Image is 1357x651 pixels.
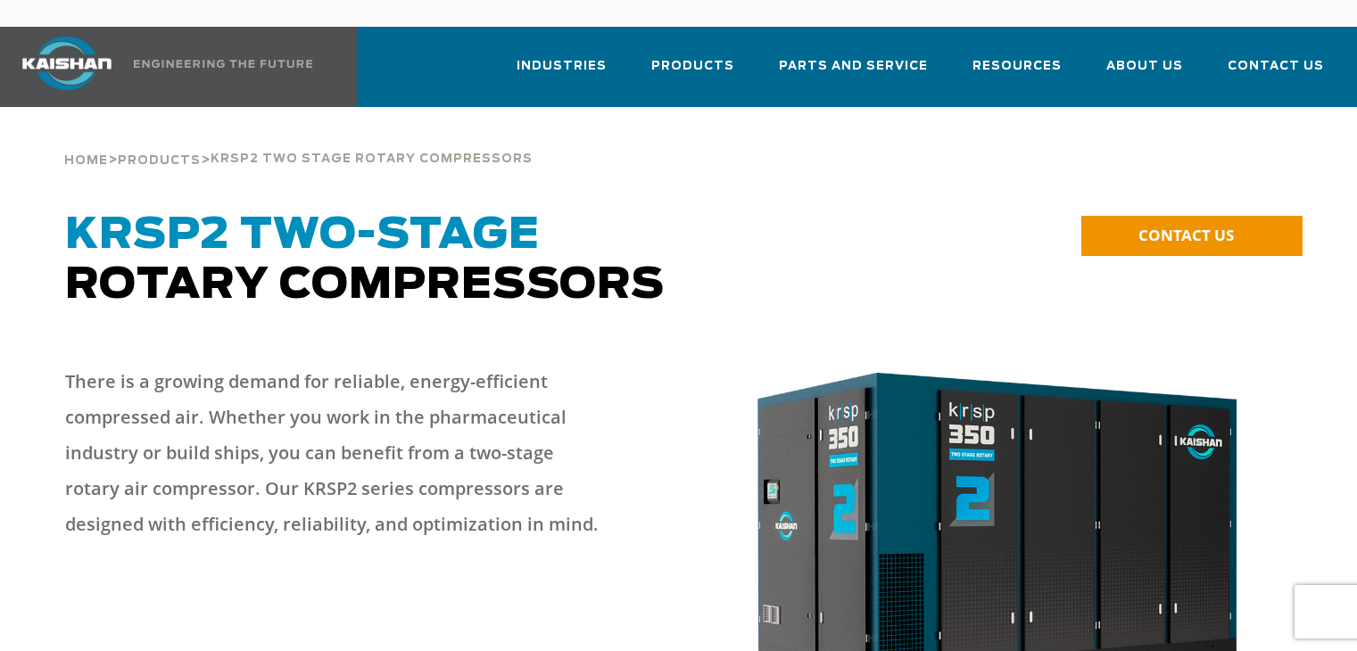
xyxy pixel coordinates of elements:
[779,56,928,77] span: Parts and Service
[1106,56,1183,77] span: About Us
[651,56,734,77] span: Products
[517,43,607,103] a: Industries
[651,43,734,103] a: Products
[211,153,533,165] span: krsp2 two stage rotary compressors
[972,43,1062,103] a: Resources
[517,56,607,77] span: Industries
[64,155,108,167] span: Home
[1228,56,1324,77] span: Contact Us
[779,43,928,103] a: Parts and Service
[1106,43,1183,103] a: About Us
[118,152,201,168] a: Products
[972,56,1062,77] span: Resources
[64,107,533,175] div: > >
[65,214,540,257] span: KRSP2 Two-Stage
[134,60,312,68] img: Engineering the future
[65,214,665,307] span: Rotary Compressors
[64,152,108,168] a: Home
[118,155,201,167] span: Products
[65,364,608,542] p: There is a growing demand for reliable, energy-efficient compressed air. Whether you work in the ...
[1138,225,1234,245] span: CONTACT US
[1228,43,1324,103] a: Contact Us
[1081,216,1303,256] a: CONTACT US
